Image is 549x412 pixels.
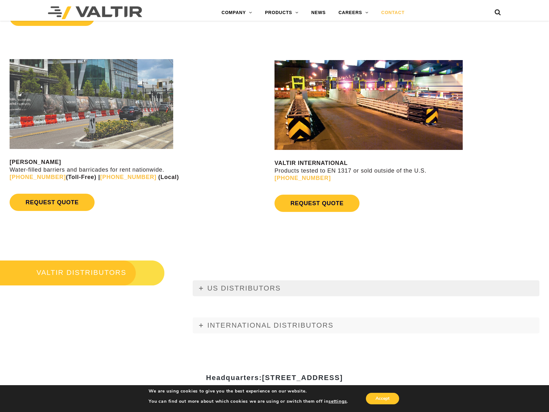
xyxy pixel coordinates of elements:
[193,317,539,333] a: INTERNATIONAL DISTRIBUTORS
[215,6,259,19] a: COMPANY
[305,6,332,19] a: NEWS
[158,174,179,180] strong: (Local)
[207,284,281,292] span: US DISTRIBUTORS
[366,393,399,404] button: Accept
[10,59,173,149] img: Rentals contact us image
[262,374,343,382] span: [STREET_ADDRESS]
[329,399,347,404] button: settings
[206,374,343,382] strong: Headquarters:
[274,195,360,212] a: REQUEST QUOTE
[274,60,463,150] img: contact us valtir international
[274,159,549,182] p: Products tested to EN 1317 or sold outside of the U.S.
[375,6,411,19] a: CONTACT
[100,174,156,180] a: [PHONE_NUMBER]
[48,6,142,19] img: Valtir
[332,6,375,19] a: CAREERS
[149,399,348,404] p: You can find out more about which cookies we are using or switch them off in .
[274,175,331,181] a: [PHONE_NUMBER]
[207,321,334,329] span: INTERNATIONAL DISTRIBUTORS
[10,159,61,165] strong: [PERSON_NAME]
[149,388,348,394] p: We are using cookies to give you the best experience on our website.
[193,280,539,296] a: US DISTRIBUTORS
[259,6,305,19] a: PRODUCTS
[10,159,273,181] p: Water-filled barriers and barricades for rent nationwide.
[274,160,348,166] strong: VALTIR INTERNATIONAL
[10,174,66,180] a: [PHONE_NUMBER]
[10,174,100,180] strong: (Toll-Free) |
[10,194,95,211] a: REQUEST QUOTE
